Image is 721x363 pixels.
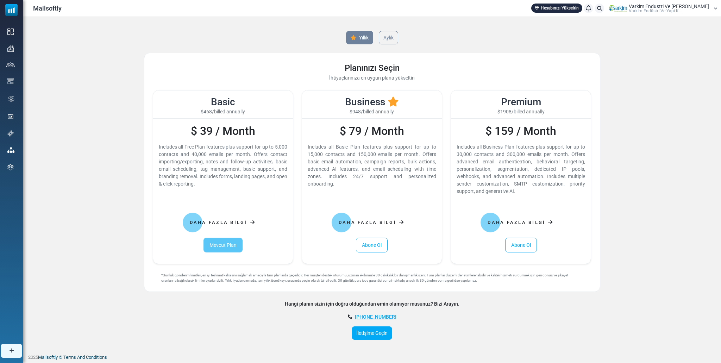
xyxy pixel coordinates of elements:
[629,4,709,9] span: Varkim Endustri Ve [PERSON_NAME]
[339,220,396,225] span: Daha Fazla Bilgi
[356,238,388,252] a: Abone Ol
[345,96,385,108] span: Business
[350,109,394,114] span: $948/billed annually
[7,45,14,52] img: campaigns-icon.png
[629,9,682,13] span: Varki̇m Endüstri̇ Ve Yapi K...
[211,96,235,108] span: Basic
[144,300,600,308] div: Hangi planın sizin için doğru olduğundan emin olamıyor musunuz? Bizi Arayın.
[501,96,541,108] span: Premium
[531,4,582,13] a: Hesabınızı Yükseltin
[352,326,392,340] a: İletişime Geçin
[355,314,396,320] a: [PHONE_NUMBER]
[7,113,14,120] img: landing_pages.svg
[346,31,373,44] a: Yıllık
[159,143,287,188] div: Includes all Free Plan features plus support for up to 5,000 contacts and 40,000 emails per month...
[481,213,561,232] a: Daha Fazla Bilgi
[38,355,62,360] a: Mailsoftly ©
[201,109,245,114] span: $468/billed annually
[308,143,436,188] div: Includes all Basic Plan features plus support for up to 15,000 contacts and 150,000 emails per mo...
[183,213,263,232] a: Daha Fazla Bilgi
[308,124,436,138] h2: $ 79 / Month
[7,29,14,35] img: dashboard-icon.svg
[7,130,14,137] img: support-icon.svg
[7,78,14,84] img: email-templates-icon.svg
[159,124,287,138] h2: $ 39 / Month
[457,143,585,195] div: Includes all Business Plan features plus support for up to 30,000 contacts and 300,000 emails per...
[5,4,18,16] img: mailsoftly_icon_blue_white.svg
[7,164,14,170] img: settings-icon.svg
[23,350,721,363] footer: 2025
[609,3,717,14] a: User Logo Varkim Endustri Ve [PERSON_NAME] Varki̇m Endüstri̇ Ve Yapi K...
[7,95,15,103] img: workflow.svg
[609,3,627,14] img: User Logo
[379,31,398,44] a: Aylık
[153,273,591,283] div: *Günlük gönderim limitleri, en iyi teslimat kalitesini sağlamak amacıyla tüm planlarda geçerlidir...
[488,220,545,225] span: Daha Fazla Bilgi
[63,355,107,360] span: translation missing: tr.layouts.footer.terms_and_conditions
[190,220,247,225] span: Daha Fazla Bilgi
[33,4,62,13] span: Mailsoftly
[153,62,591,74] div: Planınızı Seçin
[505,238,537,252] a: Abone Ol
[153,74,591,82] div: İhtiyaçlarınıza en uygun plana yükseltin
[6,62,15,67] img: contacts-icon.svg
[457,124,585,138] h2: $ 159 / Month
[332,213,412,232] a: Daha Fazla Bilgi
[497,109,545,114] span: $1908/billed annually
[63,355,107,360] a: Terms And Conditions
